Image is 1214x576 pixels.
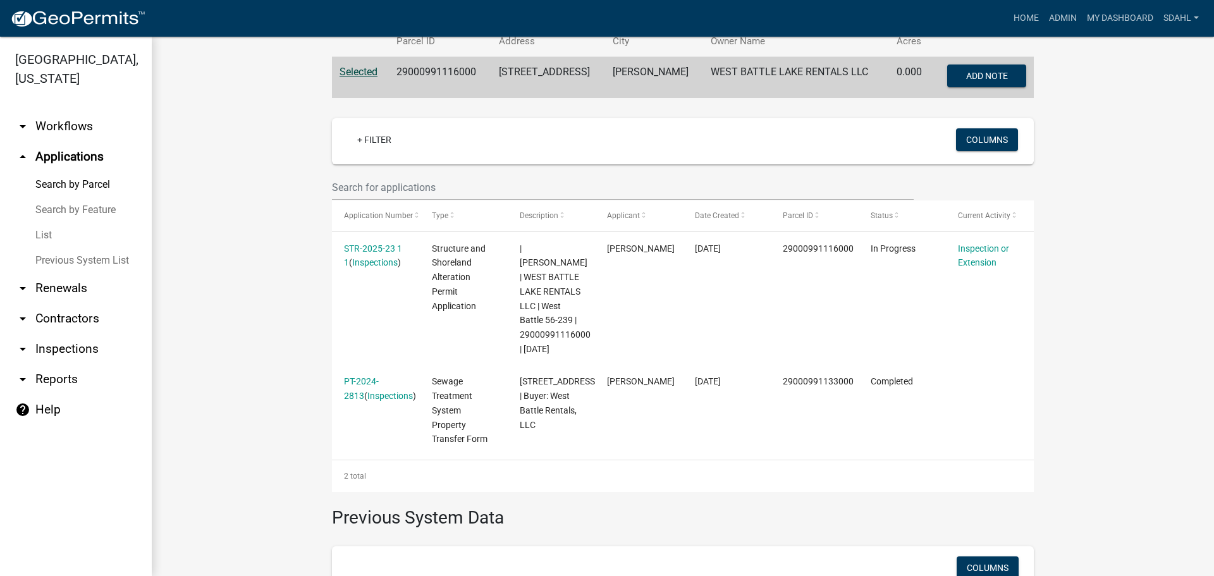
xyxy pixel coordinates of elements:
span: Description [520,211,558,220]
input: Search for applications [332,175,914,200]
datatable-header-cell: Date Created [683,200,771,231]
datatable-header-cell: Type [420,200,508,231]
th: Parcel ID [389,27,491,56]
span: Date Created [695,211,739,220]
datatable-header-cell: Parcel ID [771,200,859,231]
i: arrow_drop_down [15,372,30,387]
a: STR-2025-23 1 1 [344,243,402,268]
span: Current Activity [958,211,1010,220]
a: Admin [1044,6,1082,30]
span: 29000991133000 [783,376,854,386]
i: arrow_drop_down [15,281,30,296]
a: sdahl [1158,6,1204,30]
a: + Filter [347,128,402,151]
i: help [15,402,30,417]
div: ( ) [344,242,407,271]
a: PT-2024-2813 [344,376,379,401]
i: arrow_drop_down [15,119,30,134]
td: 29000991116000 [389,57,491,99]
span: William l jenkins [607,243,675,254]
span: 03/04/2025 [695,243,721,254]
span: | Sheila Dahl | WEST BATTLE LAKE RENTALS LLC | West Battle 56-239 | 29000991116000 | 03/10/2026 [520,243,591,354]
th: Owner Name [703,27,889,56]
td: [PERSON_NAME] [605,57,703,99]
a: Inspection or Extension [958,243,1009,268]
td: 0.000 [889,57,933,99]
span: 29000991116000 [783,243,854,254]
th: Acres [889,27,933,56]
th: City [605,27,703,56]
a: Inspections [367,391,413,401]
th: Address [491,27,606,56]
button: Add Note [947,64,1026,87]
i: arrow_drop_up [15,149,30,164]
span: 42502 240TH ST 11 | Buyer: West Battle Rentals, LLC [520,376,598,429]
div: 2 total [332,460,1034,492]
a: Inspections [352,257,398,267]
h3: Previous System Data [332,492,1034,531]
i: arrow_drop_down [15,311,30,326]
span: Application Number [344,211,413,220]
datatable-header-cell: Application Number [332,200,420,231]
a: Selected [340,66,377,78]
span: Parcel ID [783,211,813,220]
div: ( ) [344,374,407,403]
span: Applicant [607,211,640,220]
span: Status [871,211,893,220]
span: 12/20/2024 [695,376,721,386]
i: arrow_drop_down [15,341,30,357]
span: Add Note [966,71,1007,81]
td: [STREET_ADDRESS] [491,57,606,99]
datatable-header-cell: Applicant [595,200,683,231]
span: Sewage Treatment System Property Transfer Form [432,376,487,444]
a: My Dashboard [1082,6,1158,30]
td: WEST BATTLE LAKE RENTALS LLC [703,57,889,99]
button: Columns [956,128,1018,151]
datatable-header-cell: Description [508,200,596,231]
a: Home [1009,6,1044,30]
span: Type [432,211,448,220]
span: DACIA TEBERG [607,376,675,386]
span: In Progress [871,243,916,254]
span: Completed [871,376,913,386]
datatable-header-cell: Status [859,200,947,231]
datatable-header-cell: Current Activity [946,200,1034,231]
span: Structure and Shoreland Alteration Permit Application [432,243,486,311]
